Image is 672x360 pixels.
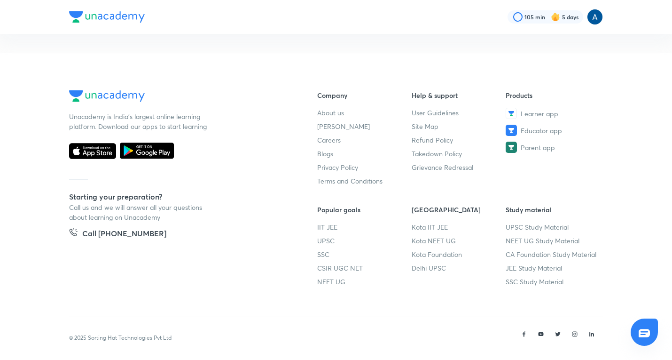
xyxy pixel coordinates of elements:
[506,108,600,119] a: Learner app
[521,109,558,119] span: Learner app
[317,90,412,100] h6: Company
[317,108,412,118] a: About us
[317,135,341,145] span: Careers
[506,108,517,119] img: Learner app
[412,263,506,273] a: Delhi UPSC
[69,191,287,202] h5: Starting your preparation?
[551,12,560,22] img: streak
[69,90,145,102] img: Company Logo
[412,121,506,131] a: Site Map
[412,149,506,159] a: Takedown Policy
[317,162,412,172] a: Privacy Policy
[317,236,412,246] a: UPSC
[412,90,506,100] h6: Help & support
[317,222,412,232] a: IIT JEE
[506,249,600,259] a: CA Foundation Study Material
[412,108,506,118] a: User Guidelines
[521,143,555,152] span: Parent app
[412,205,506,215] h6: [GEOGRAPHIC_DATA]
[317,135,412,145] a: Careers
[69,112,210,131] p: Unacademy is India’s largest online learning platform. Download our apps to start learning
[412,236,506,246] a: Kota NEET UG
[587,9,603,25] img: Anees Ahmed
[506,277,600,287] a: SSC Study Material
[317,277,412,287] a: NEET UG
[412,135,506,145] a: Refund Policy
[506,125,517,136] img: Educator app
[69,90,287,104] a: Company Logo
[412,222,506,232] a: Kota IIT JEE
[317,249,412,259] a: SSC
[412,162,506,172] a: Grievance Redressal
[69,11,145,23] img: Company Logo
[317,149,412,159] a: Blogs
[506,236,600,246] a: NEET UG Study Material
[69,202,210,222] p: Call us and we will answer all your questions about learning on Unacademy
[412,249,506,259] a: Kota Foundation
[521,126,562,136] span: Educator app
[69,228,166,241] a: Call [PHONE_NUMBER]
[506,125,600,136] a: Educator app
[506,263,600,273] a: JEE Study Material
[317,263,412,273] a: CSIR UGC NET
[506,142,517,153] img: Parent app
[506,142,600,153] a: Parent app
[317,176,412,186] a: Terms and Conditions
[506,205,600,215] h6: Study material
[506,90,600,100] h6: Products
[317,205,412,215] h6: Popular goals
[506,222,600,232] a: UPSC Study Material
[69,334,172,342] p: © 2025 Sorting Hat Technologies Pvt Ltd
[317,121,412,131] a: [PERSON_NAME]
[82,228,166,241] h5: Call [PHONE_NUMBER]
